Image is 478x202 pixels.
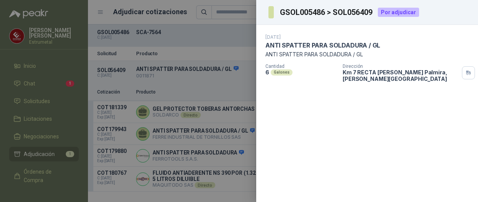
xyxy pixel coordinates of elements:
p: Km 7 RECTA [PERSON_NAME] Palmira , [PERSON_NAME][GEOGRAPHIC_DATA] [343,69,459,82]
div: Galones [271,69,293,76]
p: [DATE] [265,34,281,40]
p: ANTI SPATTER PARA SOLDADURA / GL [265,41,380,49]
p: ANTI SPATTER PARA SOLDADURA / GL [265,51,469,57]
p: Cantidad [265,64,337,69]
div: Por adjudicar [378,8,419,17]
h3: GSOL005486 > SOL056409 [280,8,373,16]
p: Dirección [343,64,459,69]
p: 6 [265,69,269,76]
